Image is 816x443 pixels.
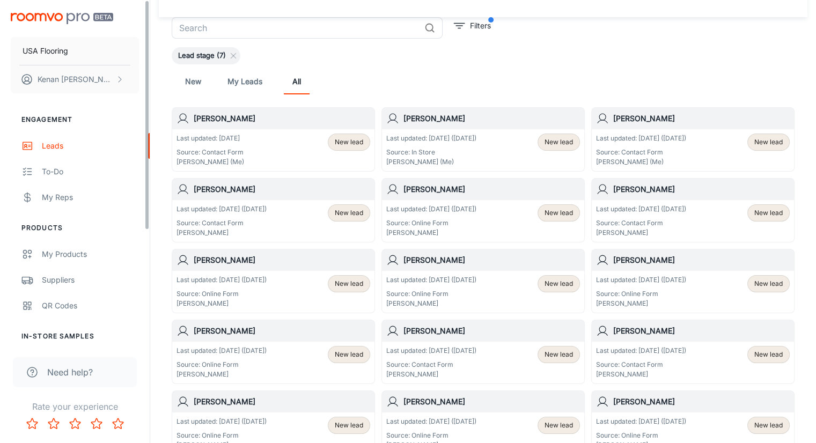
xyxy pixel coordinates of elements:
h6: [PERSON_NAME] [194,113,370,124]
button: Rate 4 star [86,413,107,434]
p: Source: In Store [386,147,476,157]
p: Last updated: [DATE] ([DATE]) [596,346,686,356]
input: Search [172,17,420,39]
a: [PERSON_NAME]Last updated: [DATE]Source: Contact Form[PERSON_NAME] (Me)New lead [172,107,375,172]
p: Source: Contact Form [386,360,476,370]
p: Source: Online Form [177,431,267,440]
p: Last updated: [DATE] ([DATE]) [386,204,476,214]
span: New lead [545,420,573,430]
span: New lead [335,208,363,218]
p: Source: Contact Form [177,147,244,157]
a: My Leads [227,69,262,94]
p: Last updated: [DATE] [177,134,244,143]
button: filter [451,17,494,34]
a: [PERSON_NAME]Last updated: [DATE] ([DATE])Source: Online Form[PERSON_NAME]New lead [172,320,375,384]
p: Last updated: [DATE] ([DATE]) [177,346,267,356]
a: New [180,69,206,94]
p: Source: Online Form [386,431,476,440]
p: [PERSON_NAME] [596,370,686,379]
p: Last updated: [DATE] ([DATE]) [596,417,686,426]
div: To-do [42,166,139,178]
p: Last updated: [DATE] ([DATE]) [177,204,267,214]
p: [PERSON_NAME] [596,299,686,308]
h6: [PERSON_NAME] [403,183,580,195]
a: [PERSON_NAME]Last updated: [DATE] ([DATE])Source: Contact Form[PERSON_NAME]New lead [591,178,795,242]
div: Lead stage (7) [172,47,240,64]
h6: [PERSON_NAME] [403,254,580,266]
p: Source: Online Form [177,360,267,370]
p: Last updated: [DATE] ([DATE]) [596,275,686,285]
p: Last updated: [DATE] ([DATE]) [177,417,267,426]
span: New lead [545,208,573,218]
div: My Products [42,248,139,260]
h6: [PERSON_NAME] [403,113,580,124]
a: [PERSON_NAME]Last updated: [DATE] ([DATE])Source: Contact Form[PERSON_NAME]New lead [172,178,375,242]
button: Rate 1 star [21,413,43,434]
p: Rate your experience [9,400,141,413]
p: [PERSON_NAME] (Me) [177,157,244,167]
a: [PERSON_NAME]Last updated: [DATE] ([DATE])Source: Contact Form[PERSON_NAME] (Me)New lead [591,107,795,172]
span: New lead [545,350,573,359]
button: Rate 3 star [64,413,86,434]
p: Last updated: [DATE] ([DATE]) [386,275,476,285]
span: New lead [754,279,783,289]
p: [PERSON_NAME] [177,370,267,379]
button: Kenan [PERSON_NAME] [11,65,139,93]
span: New lead [335,137,363,147]
h6: [PERSON_NAME] [194,254,370,266]
a: [PERSON_NAME]Last updated: [DATE] ([DATE])Source: In Store[PERSON_NAME] (Me)New lead [381,107,585,172]
span: New lead [335,279,363,289]
p: [PERSON_NAME] [177,299,267,308]
p: Source: Contact Form [596,360,686,370]
p: Source: Online Form [386,289,476,299]
h6: [PERSON_NAME] [194,396,370,408]
p: Source: Contact Form [596,147,686,157]
p: Last updated: [DATE] ([DATE]) [386,346,476,356]
span: New lead [754,208,783,218]
span: New lead [545,137,573,147]
p: Last updated: [DATE] ([DATE]) [386,134,476,143]
span: New lead [754,137,783,147]
h6: [PERSON_NAME] [613,113,790,124]
p: Source: Contact Form [177,218,267,228]
div: Suppliers [42,274,139,286]
h6: [PERSON_NAME] [613,325,790,337]
p: Last updated: [DATE] ([DATE]) [596,134,686,143]
h6: [PERSON_NAME] [613,396,790,408]
a: [PERSON_NAME]Last updated: [DATE] ([DATE])Source: Contact Form[PERSON_NAME]New lead [381,320,585,384]
p: Source: Contact Form [596,218,686,228]
p: Source: Online Form [177,289,267,299]
p: Kenan [PERSON_NAME] [38,73,113,85]
h6: [PERSON_NAME] [613,254,790,266]
span: New lead [754,350,783,359]
a: [PERSON_NAME]Last updated: [DATE] ([DATE])Source: Online Form[PERSON_NAME]New lead [172,249,375,313]
p: [PERSON_NAME] [596,228,686,238]
img: Roomvo PRO Beta [11,13,113,24]
p: Source: Online Form [596,431,686,440]
h6: [PERSON_NAME] [194,183,370,195]
div: QR Codes [42,300,139,312]
div: My Reps [42,191,139,203]
p: [PERSON_NAME] [386,228,476,238]
p: [PERSON_NAME] [386,370,476,379]
p: Source: Online Form [386,218,476,228]
button: Rate 2 star [43,413,64,434]
p: [PERSON_NAME] (Me) [596,157,686,167]
span: Lead stage (7) [172,50,232,61]
button: Rate 5 star [107,413,129,434]
p: Last updated: [DATE] ([DATE]) [596,204,686,214]
p: Last updated: [DATE] ([DATE]) [177,275,267,285]
h6: [PERSON_NAME] [613,183,790,195]
h6: [PERSON_NAME] [403,396,580,408]
span: New lead [545,279,573,289]
div: Leads [42,140,139,152]
span: New lead [335,420,363,430]
span: Need help? [47,366,93,379]
h6: [PERSON_NAME] [403,325,580,337]
span: New lead [754,420,783,430]
span: New lead [335,350,363,359]
p: [PERSON_NAME] [386,299,476,308]
p: [PERSON_NAME] [177,228,267,238]
p: [PERSON_NAME] (Me) [386,157,476,167]
a: [PERSON_NAME]Last updated: [DATE] ([DATE])Source: Online Form[PERSON_NAME]New lead [381,249,585,313]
